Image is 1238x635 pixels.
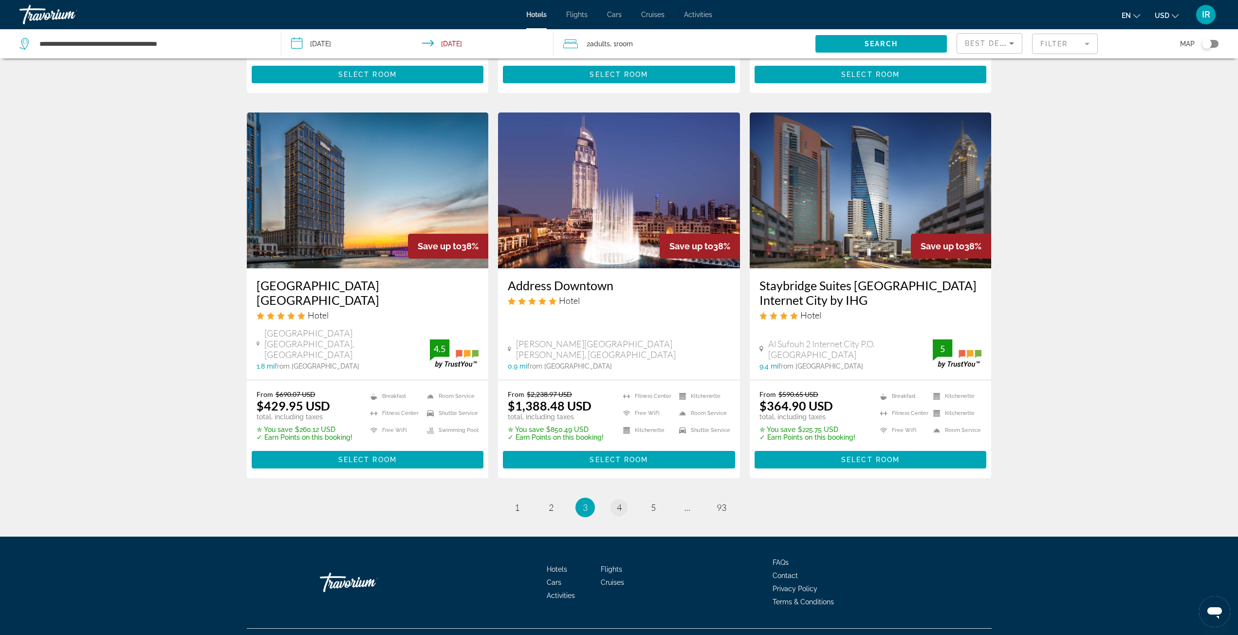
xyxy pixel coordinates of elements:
p: total, including taxes [508,413,604,421]
span: ✮ You save [508,426,544,433]
div: 5 star Hotel [257,310,479,320]
a: Select Room [755,68,987,78]
span: Adults [590,40,610,48]
a: Flights [566,11,588,19]
p: ✓ Earn Points on this booking! [508,433,604,441]
li: Room Service [674,407,730,419]
h3: [GEOGRAPHIC_DATA] [GEOGRAPHIC_DATA] [257,278,479,307]
span: Hotels [547,565,567,573]
span: from [GEOGRAPHIC_DATA] [527,362,612,370]
nav: Pagination [247,498,992,517]
img: trustyou-badge.svg [430,339,479,368]
img: Hotel image [498,112,740,268]
a: Activities [547,592,575,599]
li: Kitchenette [928,390,981,402]
span: 0.9 mi [508,362,527,370]
a: Select Room [755,453,987,464]
span: Best Deals [965,39,1016,47]
span: 4 [617,502,622,513]
span: Save up to [669,241,713,251]
h3: Address Downtown [508,278,730,293]
img: trustyou-badge.svg [933,339,981,368]
span: Select Room [841,71,900,78]
a: Select Room [252,68,484,78]
span: Hotel [559,295,580,306]
img: Hotel image [247,112,489,268]
span: From [759,390,776,398]
span: from [GEOGRAPHIC_DATA] [275,362,359,370]
span: 5 [651,502,656,513]
div: 38% [660,234,740,259]
a: Activities [684,11,712,19]
span: ... [684,502,690,513]
button: Select Room [503,451,735,468]
button: Travelers: 2 adults, 0 children [554,29,815,58]
span: Save up to [418,241,462,251]
span: Room [616,40,633,48]
p: total, including taxes [759,413,855,421]
span: Hotel [800,310,821,320]
span: 2 [587,37,610,51]
a: Hotels [526,11,547,19]
a: Staybridge Suites [GEOGRAPHIC_DATA] Internet City by IHG [759,278,982,307]
span: 3 [583,502,588,513]
button: Search [815,35,946,53]
p: $225.75 USD [759,426,855,433]
span: , 1 [610,37,633,51]
button: Change currency [1155,8,1179,22]
span: from [GEOGRAPHIC_DATA] [778,362,863,370]
a: Select Room [503,453,735,464]
a: Cars [607,11,622,19]
span: Contact [773,572,798,579]
li: Fitness Center [366,407,422,419]
div: 5 star Hotel [508,295,730,306]
span: IR [1202,10,1210,19]
del: $690.07 USD [276,390,315,398]
del: $590.65 USD [778,390,818,398]
li: Kitchenette [928,407,981,419]
button: Change language [1122,8,1140,22]
a: Select Room [503,68,735,78]
span: Cruises [641,11,665,19]
span: Select Room [338,71,397,78]
li: Kitchenette [674,390,730,402]
button: Check-in date: Nov 13, 2025 Check-out date: Nov 15, 2025 [281,29,553,58]
mat-select: Sort by [965,37,1014,49]
span: 1 [515,502,519,513]
a: Travorium [320,568,417,597]
ins: $429.95 USD [257,398,330,413]
a: Travorium [19,2,117,27]
span: Select Room [590,456,648,464]
div: 4.5 [430,343,449,355]
p: ✓ Earn Points on this booking! [257,433,352,441]
span: Map [1180,37,1195,51]
button: Select Room [252,66,484,83]
div: 38% [911,234,991,259]
span: 2 [549,502,554,513]
span: From [508,390,524,398]
span: ✮ You save [257,426,293,433]
a: Flights [601,565,622,573]
li: Kitchenette [618,424,674,436]
button: Select Room [755,66,987,83]
a: FAQs [773,559,789,566]
button: Filter [1032,33,1098,55]
li: Free WiFi [366,424,422,436]
span: Select Room [338,456,397,464]
li: Shuttle Service [674,424,730,436]
li: Breakfast [875,390,928,402]
a: Cruises [601,579,624,586]
li: Room Service [422,390,479,402]
span: USD [1155,12,1169,19]
span: From [257,390,273,398]
li: Fitness Center [875,407,928,419]
span: Al Sufouh 2 Internet City P.O. [GEOGRAPHIC_DATA] [768,338,933,360]
li: Swimming Pool [422,424,479,436]
span: Hotel [308,310,329,320]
